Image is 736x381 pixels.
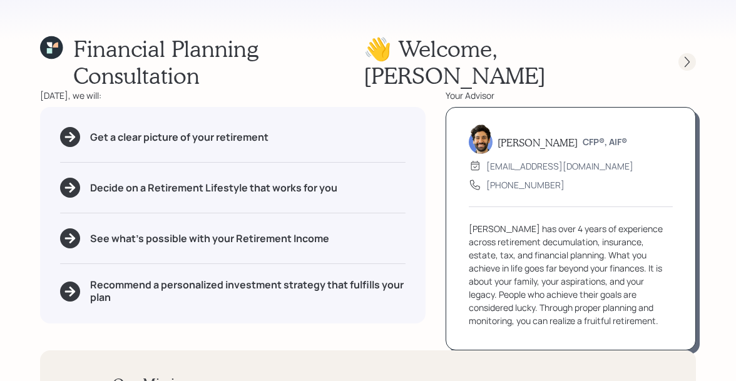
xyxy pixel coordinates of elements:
[90,279,406,303] h5: Recommend a personalized investment strategy that fulfills your plan
[583,137,627,148] h6: CFP®, AIF®
[486,160,633,173] div: [EMAIL_ADDRESS][DOMAIN_NAME]
[40,89,426,102] div: [DATE], we will:
[486,178,565,191] div: [PHONE_NUMBER]
[469,124,493,154] img: eric-schwartz-headshot.png
[90,233,329,245] h5: See what's possible with your Retirement Income
[73,35,364,89] h1: Financial Planning Consultation
[446,89,696,102] div: Your Advisor
[469,222,673,327] div: [PERSON_NAME] has over 4 years of experience across retirement decumulation, insurance, estate, t...
[90,131,268,143] h5: Get a clear picture of your retirement
[90,182,337,194] h5: Decide on a Retirement Lifestyle that works for you
[498,136,578,148] h5: [PERSON_NAME]
[364,35,656,89] h1: 👋 Welcome , [PERSON_NAME]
